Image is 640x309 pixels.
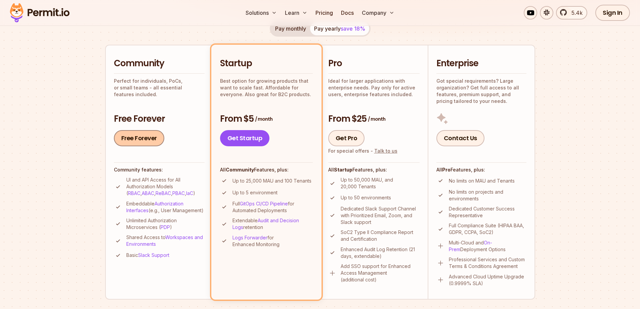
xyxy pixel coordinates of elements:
[341,263,420,283] p: Add SSO support for Enhanced Access Management (additional cost)
[240,201,288,206] a: GitOps CI/CD Pipeline
[442,167,451,172] strong: Pro
[328,148,397,154] div: For special offers -
[220,57,313,70] h2: Startup
[232,189,278,196] p: Up to 5 environment
[328,78,420,98] p: Ideal for larger applications with enterprise needs. Pay only for active users, enterprise featur...
[172,190,185,196] a: PBAC
[282,6,310,20] button: Learn
[138,252,169,258] a: Slack Support
[328,113,420,125] h3: From $25
[328,57,420,70] h2: Pro
[436,166,526,173] h4: All Features, plus:
[114,57,205,70] h2: Community
[220,113,313,125] h3: From $5
[126,201,183,213] a: Authorization Interfaces
[7,1,73,24] img: Permit logo
[449,240,492,252] a: On-Prem
[338,6,356,20] a: Docs
[368,116,385,122] span: / month
[226,167,254,172] strong: Community
[232,217,313,231] p: Extendable retention
[436,57,526,70] h2: Enterprise
[186,190,193,196] a: IaC
[114,130,164,146] a: Free Forever
[436,78,526,105] p: Got special requirements? Large organization? Get full access to all features, premium support, a...
[449,222,526,236] p: Full Compliance Suite (HIPAA BAA, GDPR, CCPA, SoC2)
[341,177,420,190] p: Up to 50,000 MAU, and 20,000 Tenants
[449,189,526,202] p: No limits on projects and environments
[341,246,420,260] p: Enhanced Audit Log Retention (21 days, extendable)
[436,130,484,146] a: Contact Us
[161,224,170,230] a: PDP
[328,166,420,173] h4: All Features, plus:
[255,116,272,122] span: / month
[232,178,311,184] p: Up to 25,000 MAU and 100 Tenants
[341,229,420,242] p: SoC2 Type II Compliance Report and Certification
[334,167,352,172] strong: Startup
[126,234,205,247] p: Shared Access to
[328,130,365,146] a: Get Pro
[220,166,313,173] h4: All Features, plus:
[243,6,280,20] button: Solutions
[567,9,583,17] span: 5.4k
[595,5,630,21] a: Sign In
[114,113,205,125] h3: Free Forever
[232,234,313,248] p: for Enhanced Monitoring
[449,256,526,270] p: Professional Services and Custom Terms & Conditions Agreement
[128,190,140,196] a: RBAC
[114,78,205,98] p: Perfect for individuals, PoCs, or small teams - all essential features included.
[126,252,169,259] p: Basic
[341,194,391,201] p: Up to 50 environments
[341,205,420,226] p: Dedicated Slack Support Channel with Prioritized Email, Zoom, and Slack support
[359,6,397,20] button: Company
[271,22,310,35] button: Pay monthly
[449,273,526,287] p: Advanced Cloud Uptime Upgrade (0.9999% SLA)
[449,178,515,184] p: No limits on MAU and Tenants
[220,78,313,98] p: Best option for growing products that want to scale fast. Affordable for everyone. Also great for...
[232,218,299,230] a: Audit and Decision Logs
[114,166,205,173] h4: Community features:
[232,235,267,240] a: Logs Forwarder
[556,6,587,20] a: 5.4k
[449,239,526,253] p: Multi-Cloud and Deployment Options
[126,200,205,214] p: Embeddable (e.g., User Management)
[142,190,154,196] a: ABAC
[232,200,313,214] p: Full for Automated Deployments
[126,177,205,197] p: UI and API Access for All Authorization Models ( , , , , )
[220,130,270,146] a: Get Startup
[156,190,171,196] a: ReBAC
[374,148,397,154] a: Talk to us
[126,217,205,231] p: Unlimited Authorization Microservices ( )
[449,205,526,219] p: Dedicated Customer Success Representative
[313,6,336,20] a: Pricing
